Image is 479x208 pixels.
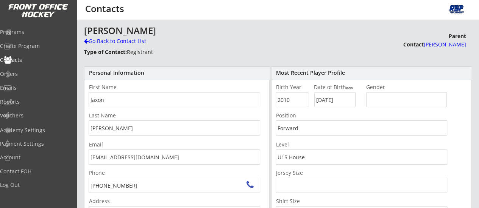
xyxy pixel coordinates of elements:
div: Shirt Size [276,199,322,204]
strong: Type of Contact: [84,48,127,55]
div: Personal Information [89,70,265,75]
div: Gender [366,85,412,90]
div: Level [276,142,322,147]
div: Birth Year [276,85,308,90]
font: [PERSON_NAME] [424,41,466,48]
div: Date of Birth [314,85,361,90]
div: Jersey Size [276,170,322,176]
div: [PERSON_NAME] [84,26,289,35]
div: Registrant [84,47,248,57]
div: Phone [89,170,135,176]
em: new [346,85,353,90]
div: Last Name [89,113,135,118]
div: Most Recent Player Profile [276,70,467,75]
div: Address [89,199,135,204]
div: First Name [89,85,135,90]
div: Position [276,113,322,118]
div: Email [89,142,260,147]
div: Go Back to Contact List [84,37,181,45]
